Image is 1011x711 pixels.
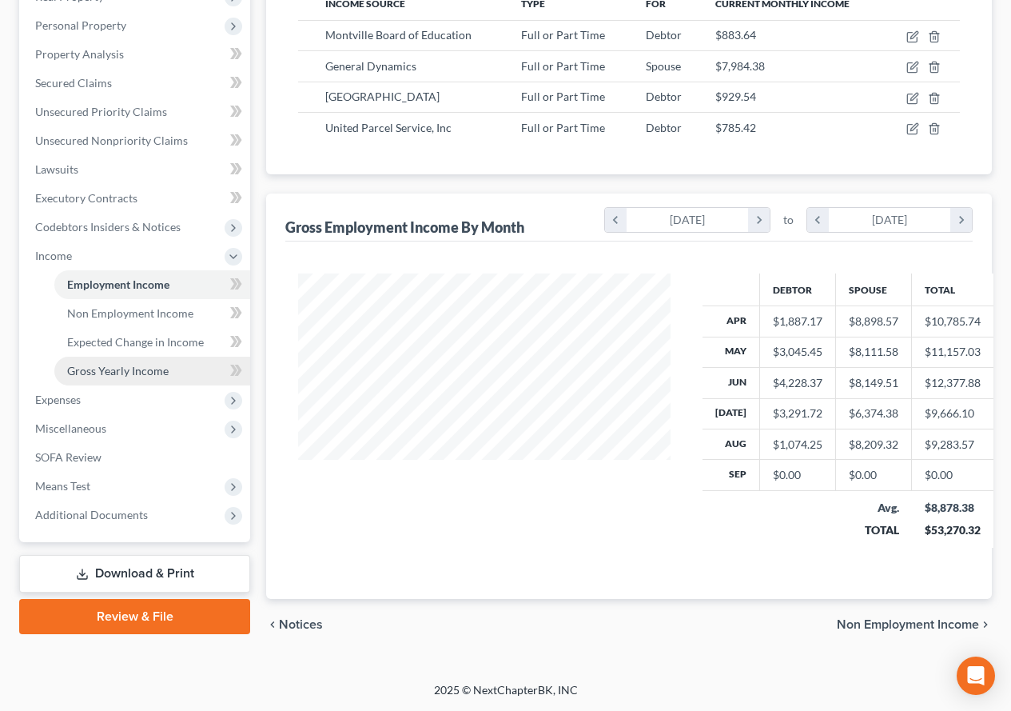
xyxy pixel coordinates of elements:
td: $9,283.57 [912,429,994,460]
a: Download & Print [19,555,250,593]
span: Non Employment Income [67,306,193,320]
span: $785.42 [715,121,756,134]
span: Full or Part Time [521,121,605,134]
span: Full or Part Time [521,90,605,103]
div: $53,270.32 [925,522,981,538]
span: Montville Board of Education [325,28,472,42]
i: chevron_left [605,208,627,232]
i: chevron_left [266,618,279,631]
div: $8,209.32 [849,437,898,453]
th: Total [912,274,994,306]
span: Codebtors Insiders & Notices [35,220,181,234]
span: General Dynamics [325,59,416,73]
th: Apr [703,306,760,337]
span: Executory Contracts [35,191,137,205]
span: Expenses [35,393,81,406]
div: [DATE] [627,208,749,232]
div: $0.00 [773,467,822,483]
span: Unsecured Priority Claims [35,105,167,118]
span: Full or Part Time [521,28,605,42]
i: chevron_right [748,208,770,232]
th: [DATE] [703,398,760,429]
span: Expected Change in Income [67,335,204,349]
span: Income [35,249,72,262]
th: May [703,337,760,367]
span: Debtor [646,90,682,103]
th: Sep [703,460,760,490]
span: Lawsuits [35,162,78,176]
th: Aug [703,429,760,460]
a: Employment Income [54,270,250,299]
div: $8,878.38 [925,500,981,516]
th: Jun [703,368,760,398]
a: Review & File [19,599,250,634]
div: $1,887.17 [773,314,822,330]
i: chevron_left [807,208,829,232]
button: chevron_left Notices [266,618,323,631]
td: $0.00 [912,460,994,490]
a: Unsecured Priority Claims [22,98,250,126]
a: SOFA Review [22,443,250,472]
span: Spouse [646,59,681,73]
div: $8,111.58 [849,344,898,360]
span: $883.64 [715,28,756,42]
span: Miscellaneous [35,421,106,435]
div: $4,228.37 [773,375,822,391]
span: $7,984.38 [715,59,765,73]
span: to [783,212,794,228]
a: Expected Change in Income [54,328,250,357]
span: Notices [279,618,323,631]
span: Debtor [646,121,682,134]
th: Spouse [836,274,912,306]
div: Open Intercom Messenger [957,657,995,695]
td: $12,377.88 [912,368,994,398]
span: Non Employment Income [837,618,979,631]
span: [GEOGRAPHIC_DATA] [325,90,440,103]
div: $3,291.72 [773,405,822,421]
i: chevron_right [979,618,992,631]
div: Gross Employment Income By Month [285,218,524,237]
a: Secured Claims [22,69,250,98]
div: $1,074.25 [773,437,822,453]
div: $6,374.38 [849,405,898,421]
div: $3,045.45 [773,344,822,360]
div: $8,898.57 [849,314,898,330]
span: Gross Yearly Income [67,364,169,377]
div: $0.00 [849,467,898,483]
a: Gross Yearly Income [54,357,250,385]
button: Non Employment Income chevron_right [837,618,992,631]
th: Debtor [760,274,836,306]
a: Lawsuits [22,155,250,184]
div: Avg. [849,500,899,516]
div: [DATE] [829,208,951,232]
div: TOTAL [849,522,899,538]
span: Debtor [646,28,682,42]
td: $9,666.10 [912,398,994,429]
span: Secured Claims [35,76,112,90]
span: Unsecured Nonpriority Claims [35,134,188,147]
span: $929.54 [715,90,756,103]
span: SOFA Review [35,450,101,464]
span: Property Analysis [35,47,124,61]
div: $8,149.51 [849,375,898,391]
span: Means Test [35,479,90,493]
td: $11,157.03 [912,337,994,367]
div: 2025 © NextChapterBK, INC [50,682,961,711]
span: United Parcel Service, Inc [325,121,452,134]
a: Unsecured Nonpriority Claims [22,126,250,155]
a: Executory Contracts [22,184,250,213]
span: Employment Income [67,278,169,291]
i: chevron_right [950,208,972,232]
span: Personal Property [35,18,126,32]
span: Additional Documents [35,508,148,521]
td: $10,785.74 [912,306,994,337]
a: Non Employment Income [54,299,250,328]
span: Full or Part Time [521,59,605,73]
a: Property Analysis [22,40,250,69]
